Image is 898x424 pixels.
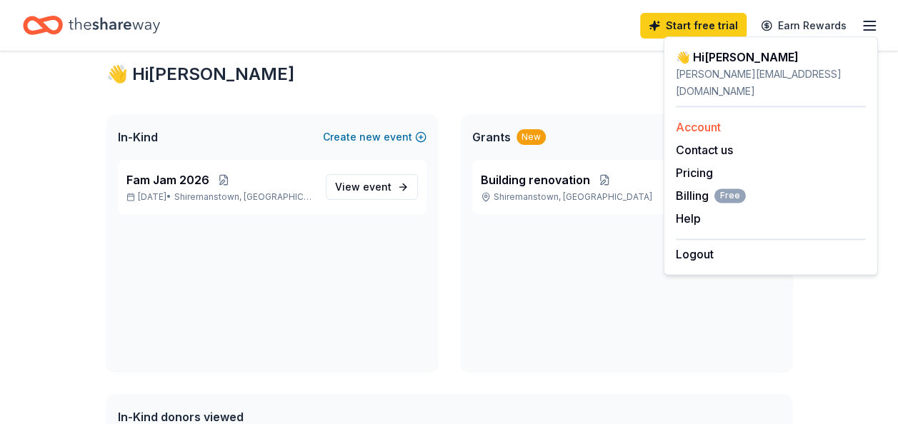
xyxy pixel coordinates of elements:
[752,13,855,39] a: Earn Rewards
[335,178,391,196] span: View
[118,128,158,146] span: In-Kind
[126,191,314,203] p: [DATE] •
[23,9,160,42] a: Home
[481,171,590,188] span: Building renovation
[174,191,314,203] span: Shiremanstown, [GEOGRAPHIC_DATA]
[326,174,418,200] a: View event
[481,191,662,203] p: Shiremanstown, [GEOGRAPHIC_DATA]
[676,141,733,158] button: Contact us
[676,210,701,227] button: Help
[676,246,714,263] button: Logout
[676,187,746,204] span: Billing
[676,49,866,66] div: 👋 Hi [PERSON_NAME]
[676,120,721,134] a: Account
[126,171,209,188] span: Fam Jam 2026
[323,128,426,146] button: Createnewevent
[517,129,546,145] div: New
[363,181,391,193] span: event
[714,188,746,203] span: Free
[676,187,746,204] button: BillingFree
[640,13,747,39] a: Start free trial
[676,66,866,100] div: [PERSON_NAME][EMAIL_ADDRESS][DOMAIN_NAME]
[676,166,713,180] a: Pricing
[106,63,792,86] div: 👋 Hi [PERSON_NAME]
[359,128,381,146] span: new
[472,128,511,146] span: Grants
